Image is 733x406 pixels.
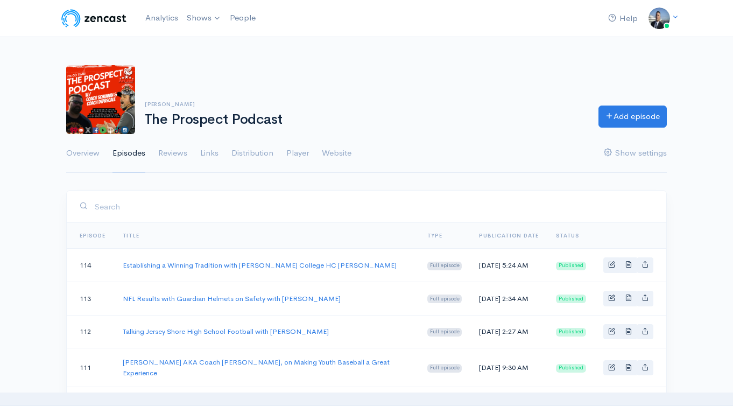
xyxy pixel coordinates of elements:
a: Website [322,134,351,173]
td: [DATE] 9:30 AM [470,348,547,387]
div: Basic example [603,360,653,376]
td: 111 [67,348,114,387]
h6: [PERSON_NAME] [145,101,586,107]
span: Full episode [427,295,462,303]
input: Search [94,195,653,218]
a: Distribution [231,134,273,173]
img: ZenCast Logo [60,8,128,29]
a: Help [604,7,642,30]
span: Full episode [427,262,462,270]
td: [DATE] 5:24 AM [470,249,547,282]
td: 114 [67,249,114,282]
span: Status [556,232,579,239]
span: Published [556,295,586,303]
a: Publication date [479,232,539,239]
a: [PERSON_NAME] AKA Coach [PERSON_NAME], on Making Youth Baseball a Great Experience [123,358,390,377]
a: Links [200,134,219,173]
a: NFL Results with Guardian Helmets on Safety with [PERSON_NAME] [123,294,341,303]
a: Establishing a Winning Tradition with [PERSON_NAME] College HC [PERSON_NAME] [123,261,397,270]
td: [DATE] 2:27 AM [470,315,547,348]
a: Player [286,134,309,173]
span: Full episode [427,364,462,373]
a: Episode [80,232,105,239]
a: Shows [182,6,225,30]
a: People [225,6,260,30]
a: Overview [66,134,100,173]
span: Full episode [427,328,462,337]
h1: The Prospect Podcast [145,112,586,128]
td: 113 [67,282,114,315]
div: Basic example [603,257,653,273]
a: Show settings [604,134,667,173]
div: Basic example [603,291,653,306]
td: 112 [67,315,114,348]
span: Published [556,364,586,373]
a: Reviews [158,134,187,173]
a: Episodes [112,134,145,173]
span: Published [556,262,586,270]
a: Talking Jersey Shore High School Football with [PERSON_NAME] [123,327,329,336]
a: Title [123,232,139,239]
td: [DATE] 2:34 AM [470,282,547,315]
span: Published [556,328,586,337]
a: Add episode [598,106,667,128]
div: Basic example [603,324,653,340]
a: Analytics [141,6,182,30]
a: Type [427,232,442,239]
img: ... [649,8,670,29]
